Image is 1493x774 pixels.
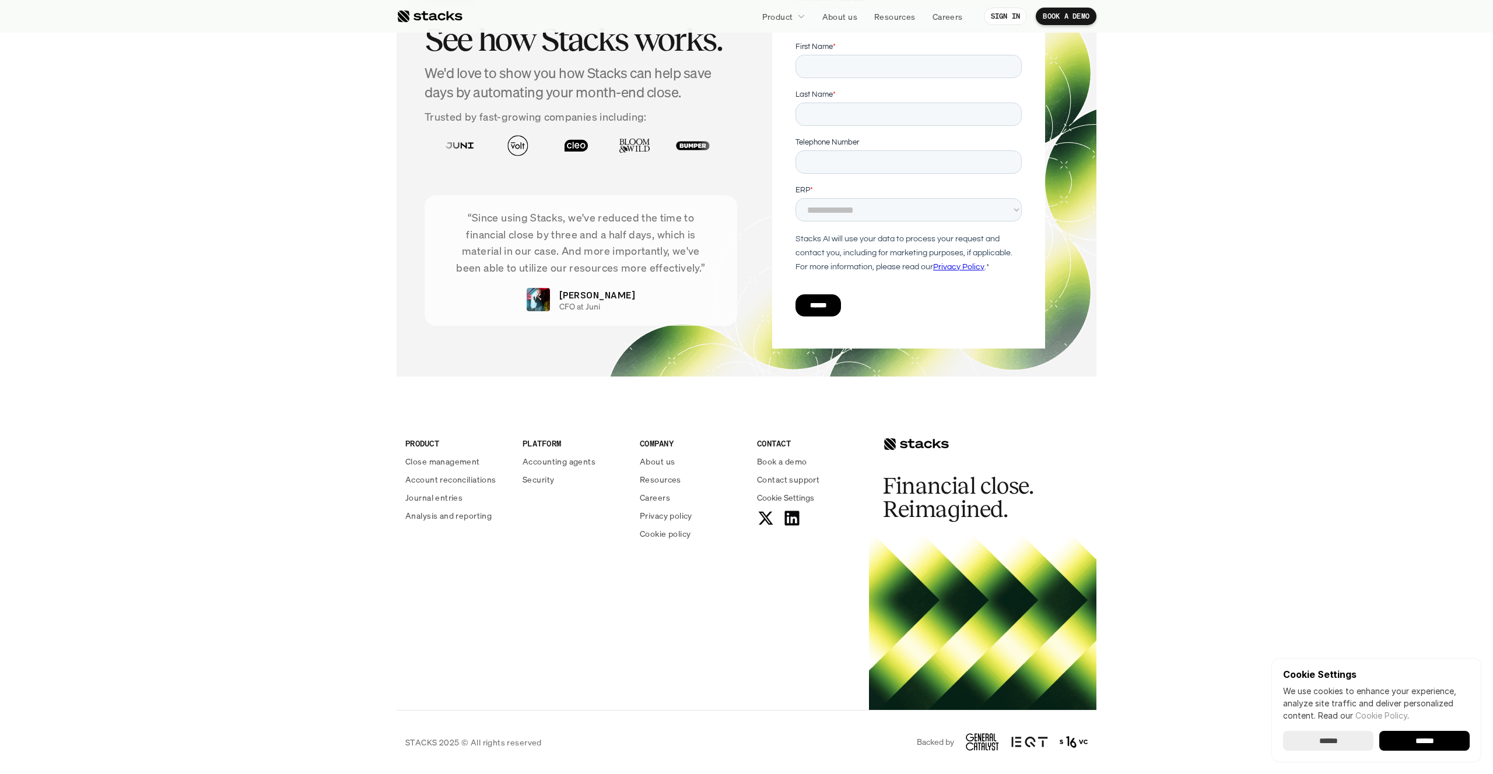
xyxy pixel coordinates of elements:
span: Cookie Settings [757,491,814,504]
p: Resources [640,473,681,485]
a: Journal entries [405,491,509,504]
p: Analysis and reporting [405,509,492,522]
button: Cookie Trigger [757,491,814,504]
p: Cookie policy [640,527,691,540]
p: CONTACT [757,437,860,449]
p: Privacy policy [640,509,692,522]
h4: We'd love to show you how Stacks can help save days by automating your month-end close. [425,64,737,103]
a: Book a demo [757,455,860,467]
p: Journal entries [405,491,462,504]
a: SIGN IN [984,8,1028,25]
a: Accounting agents [523,455,626,467]
p: Cookie Settings [1283,670,1470,679]
p: SIGN IN [991,12,1021,20]
a: Analysis and reporting [405,509,509,522]
a: About us [640,455,743,467]
p: About us [822,10,857,23]
a: Careers [640,491,743,504]
a: Account reconciliations [405,473,509,485]
p: “Since using Stacks, we've reduced the time to financial close by three and a half days, which is... [442,209,720,276]
p: Account reconciliations [405,473,496,485]
a: BOOK A DEMO [1036,8,1096,25]
p: [PERSON_NAME] [559,288,635,302]
h2: See how Stacks works. [425,22,737,58]
p: COMPANY [640,437,743,449]
span: Read our . [1318,710,1409,720]
a: Resources [867,6,923,27]
p: PLATFORM [523,437,626,449]
p: Careers [933,10,963,23]
p: Backed by [917,737,954,747]
a: Privacy policy [640,509,743,522]
h2: Financial close. Reimagined. [883,474,1058,521]
a: Security [523,473,626,485]
p: Contact support [757,473,819,485]
p: BOOK A DEMO [1043,12,1089,20]
p: CFO at Juni [559,302,600,312]
a: Close management [405,455,509,467]
a: Cookie Policy [1355,710,1407,720]
p: Careers [640,491,670,504]
p: Book a demo [757,455,807,467]
a: About us [815,6,864,27]
p: We use cookies to enhance your experience, analyze site traffic and deliver personalized content. [1283,685,1470,722]
p: Security [523,473,554,485]
p: About us [640,455,675,467]
p: Close management [405,455,480,467]
p: Product [762,10,793,23]
p: Accounting agents [523,455,595,467]
a: Careers [926,6,970,27]
p: STACKS 2025 © All rights reserved [405,736,542,748]
p: PRODUCT [405,437,509,449]
a: Resources [640,473,743,485]
p: Resources [874,10,916,23]
a: Contact support [757,473,860,485]
p: Trusted by fast-growing companies including: [425,108,737,125]
a: Cookie policy [640,527,743,540]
